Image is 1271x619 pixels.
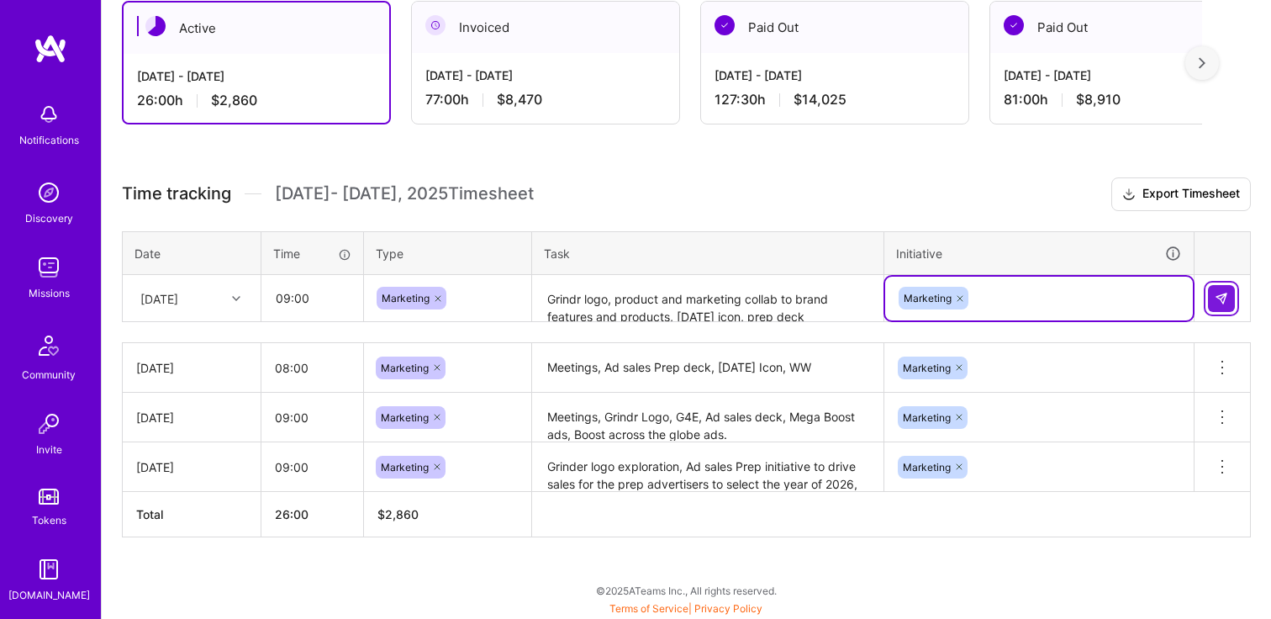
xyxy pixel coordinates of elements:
[903,411,951,424] span: Marketing
[381,362,429,374] span: Marketing
[903,461,951,474] span: Marketing
[273,245,351,262] div: Time
[534,277,882,321] textarea: Grindr logo, product and marketing collab to brand features and products, [DATE] icon, prep deck
[140,289,178,307] div: [DATE]
[903,362,951,374] span: Marketing
[497,91,542,108] span: $8,470
[1076,91,1121,108] span: $8,910
[19,131,79,149] div: Notifications
[715,91,955,108] div: 127:30 h
[32,553,66,586] img: guide book
[137,67,376,85] div: [DATE] - [DATE]
[211,92,257,109] span: $2,860
[123,231,261,275] th: Date
[412,2,679,53] div: Invoiced
[1215,292,1228,305] img: Submit
[609,602,688,615] a: Terms of Service
[32,98,66,131] img: bell
[101,569,1271,611] div: © 2025 ATeams Inc., All rights reserved.
[609,602,762,615] span: |
[715,66,955,84] div: [DATE] - [DATE]
[25,209,73,227] div: Discovery
[425,15,446,35] img: Invoiced
[532,231,884,275] th: Task
[123,492,261,537] th: Total
[232,294,240,303] i: icon Chevron
[8,586,90,604] div: [DOMAIN_NAME]
[701,2,968,53] div: Paid Out
[275,183,534,204] span: [DATE] - [DATE] , 2025 Timesheet
[382,292,430,304] span: Marketing
[1122,186,1136,204] i: icon Download
[896,244,1182,263] div: Initiative
[34,34,67,64] img: logo
[1004,15,1024,35] img: Paid Out
[1004,66,1244,84] div: [DATE] - [DATE]
[425,91,666,108] div: 77:00 h
[262,276,362,320] input: HH:MM
[425,66,666,84] div: [DATE] - [DATE]
[534,444,882,490] textarea: Grinder logo exploration, Ad sales Prep initiative to drive sales for the prep advertisers to sel...
[1004,91,1244,108] div: 81:00 h
[534,345,882,391] textarea: Meetings, Ad sales Prep deck, [DATE] Icon, WW
[32,407,66,441] img: Invite
[32,176,66,209] img: discovery
[32,511,66,529] div: Tokens
[715,15,735,35] img: Paid Out
[29,284,70,302] div: Missions
[145,16,166,36] img: Active
[136,458,247,476] div: [DATE]
[261,445,363,489] input: HH:MM
[694,602,762,615] a: Privacy Policy
[124,3,389,54] div: Active
[22,366,76,384] div: Community
[261,395,363,440] input: HH:MM
[36,441,62,458] div: Invite
[122,183,231,204] span: Time tracking
[381,411,429,424] span: Marketing
[381,461,429,474] span: Marketing
[136,409,247,426] div: [DATE]
[1208,285,1237,312] div: null
[261,492,364,537] th: 26:00
[364,231,532,275] th: Type
[990,2,1258,53] div: Paid Out
[39,489,59,505] img: tokens
[377,507,419,521] span: $ 2,860
[534,394,882,441] textarea: Meetings, Grindr Logo, G4E, Ad sales deck, Mega Boost ads, Boost across the globe ads.
[1111,177,1251,211] button: Export Timesheet
[136,359,247,377] div: [DATE]
[32,251,66,284] img: teamwork
[261,346,363,390] input: HH:MM
[1199,57,1205,69] img: right
[794,91,846,108] span: $14,025
[29,325,69,366] img: Community
[137,92,376,109] div: 26:00 h
[904,292,952,304] span: Marketing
